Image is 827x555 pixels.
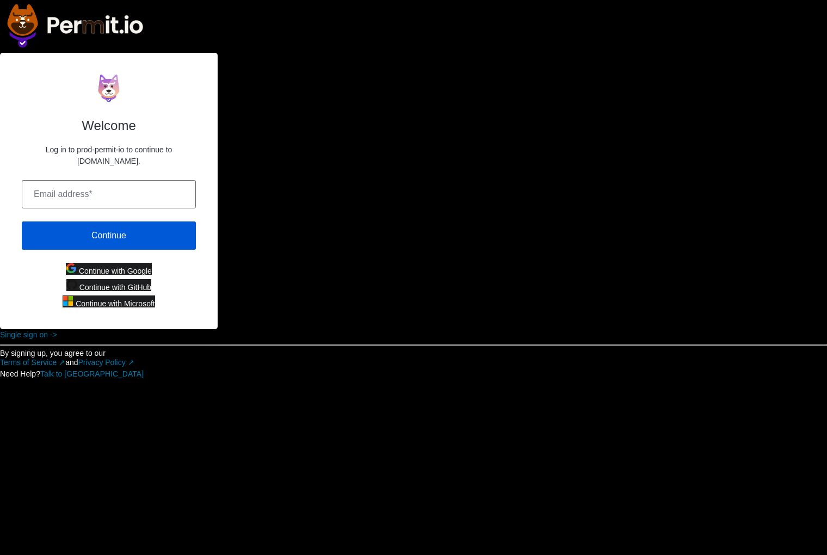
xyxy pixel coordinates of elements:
a: Privacy Policy ↗ [78,358,134,367]
button: Continue with GitHub [66,279,151,291]
button: Continue with Google [66,263,152,275]
span: Continue with GitHub [79,283,151,292]
button: Continue with Microsoft [63,295,155,307]
button: Continue [22,221,196,250]
span: Continue with Google [79,267,152,275]
span: Continue with Microsoft [76,299,155,308]
label: Email address [30,189,92,199]
img: prod-permit-io [95,75,122,103]
a: Talk to [GEOGRAPHIC_DATA] [40,369,144,378]
p: Log in to prod-permit-io to continue to [DOMAIN_NAME]. [46,145,172,165]
h1: Welcome [22,116,196,135]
